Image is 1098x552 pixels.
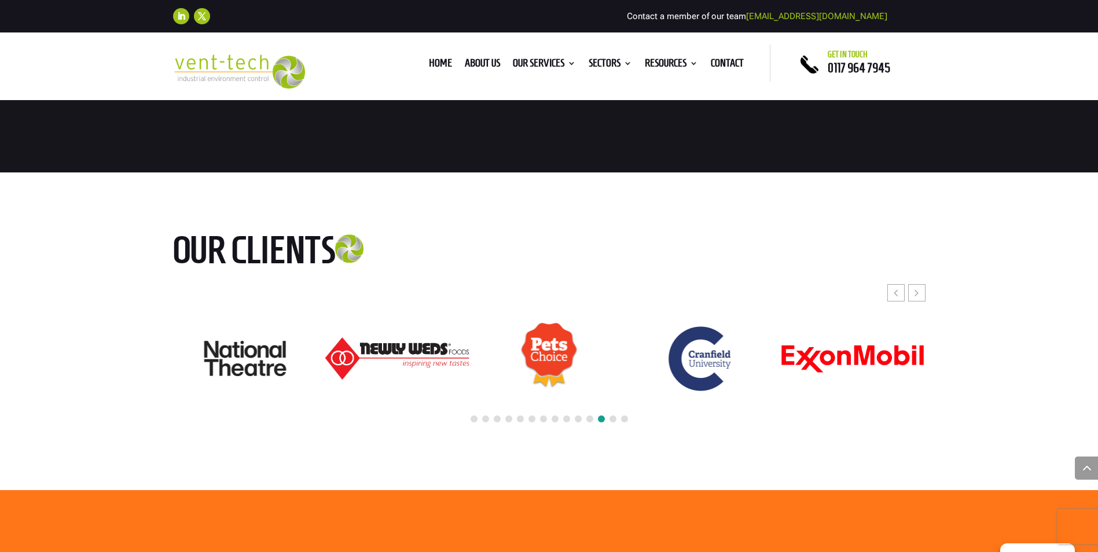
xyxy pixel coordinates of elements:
img: 2023-09-27T08_35_16.549ZVENT-TECH---Clear-background [173,54,306,89]
div: 19 / 24 [476,322,621,396]
a: Resources [645,59,698,72]
span: Get in touch [828,50,868,59]
div: Next slide [908,284,926,301]
a: Follow on LinkedIn [173,8,189,24]
img: ExonMobil logo [781,344,924,373]
div: 18 / 24 [325,337,469,380]
a: Our Services [513,59,576,72]
a: Contact [711,59,744,72]
div: Previous slide [887,284,905,301]
a: About us [465,59,500,72]
span: Contact a member of our team [627,11,887,21]
a: 0117 964 7945 [828,61,890,75]
img: National Theatre [204,341,287,376]
h2: Our clients [173,230,422,275]
img: Cranfield University logo [663,321,739,396]
div: 20 / 24 [629,321,773,397]
div: 17 / 24 [172,340,317,377]
a: [EMAIL_ADDRESS][DOMAIN_NAME] [746,11,887,21]
a: Follow on X [194,8,210,24]
a: Sectors [589,59,632,72]
img: Newly-Weds_Logo [325,337,469,380]
img: Pets Choice [520,322,578,395]
a: Home [429,59,452,72]
div: 21 / 24 [780,344,925,374]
